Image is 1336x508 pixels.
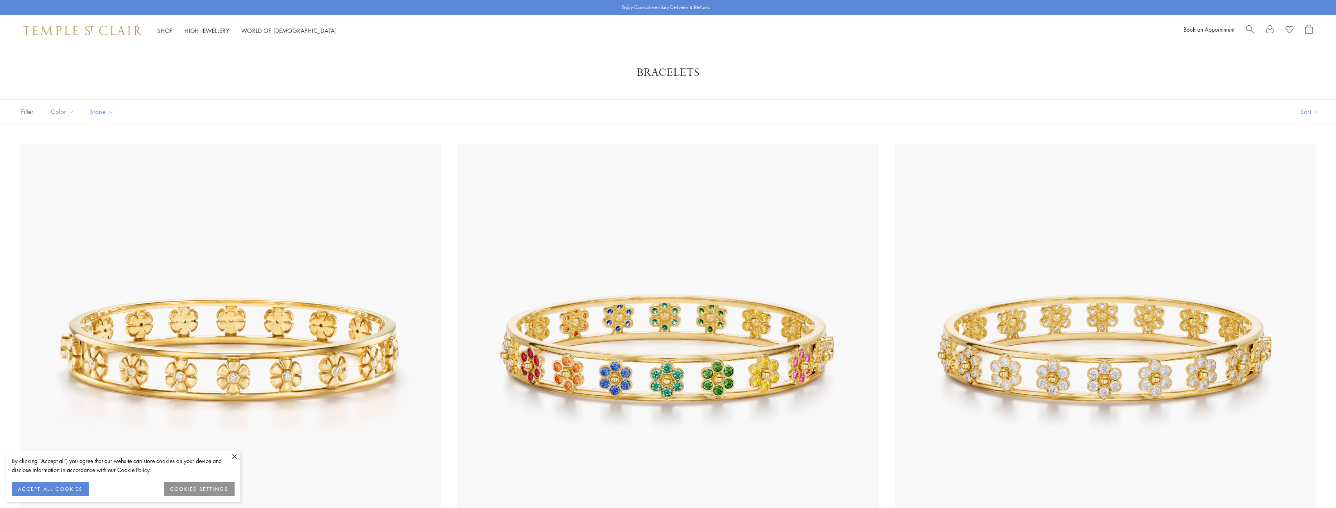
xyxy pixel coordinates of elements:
[157,26,337,36] nav: Main navigation
[45,103,80,120] button: Color
[12,456,235,474] div: By clicking “Accept all”, you agree that our website can store cookies on your device and disclos...
[23,26,142,35] img: Temple St. Clair
[157,27,173,34] a: ShopShop
[47,107,80,117] span: Color
[622,4,710,11] p: Enjoy Complimentary Delivery & Returns
[31,66,1305,80] h1: Bracelets
[84,103,120,120] button: Stone
[185,27,230,34] a: High JewelleryHigh Jewellery
[1184,25,1234,33] a: Book an Appointment
[1246,25,1254,36] a: Search
[1283,100,1336,124] button: Show sort by
[241,27,337,34] a: World of [DEMOGRAPHIC_DATA]World of [DEMOGRAPHIC_DATA]
[12,482,89,496] button: ACCEPT ALL COOKIES
[86,107,120,117] span: Stone
[1305,25,1313,36] a: Open Shopping Bag
[164,482,235,496] button: COOKIES SETTINGS
[1286,25,1293,36] a: View Wishlist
